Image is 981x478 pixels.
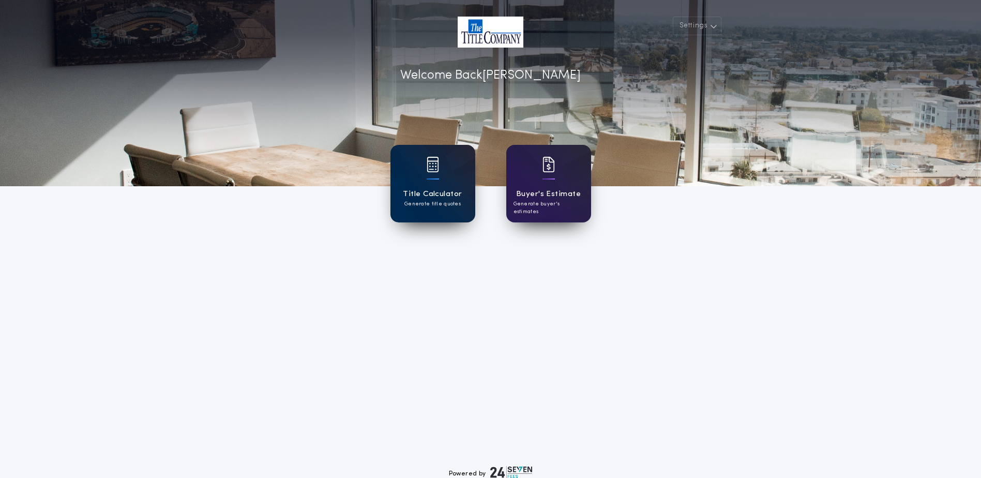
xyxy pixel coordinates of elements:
h1: Buyer's Estimate [516,188,581,200]
p: Welcome Back [PERSON_NAME] [400,66,581,85]
img: account-logo [458,17,523,48]
button: Settings [673,17,721,35]
a: card iconTitle CalculatorGenerate title quotes [390,145,475,222]
a: card iconBuyer's EstimateGenerate buyer's estimates [506,145,591,222]
img: card icon [542,157,555,172]
img: card icon [427,157,439,172]
p: Generate title quotes [404,200,461,208]
h1: Title Calculator [403,188,462,200]
p: Generate buyer's estimates [514,200,584,216]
